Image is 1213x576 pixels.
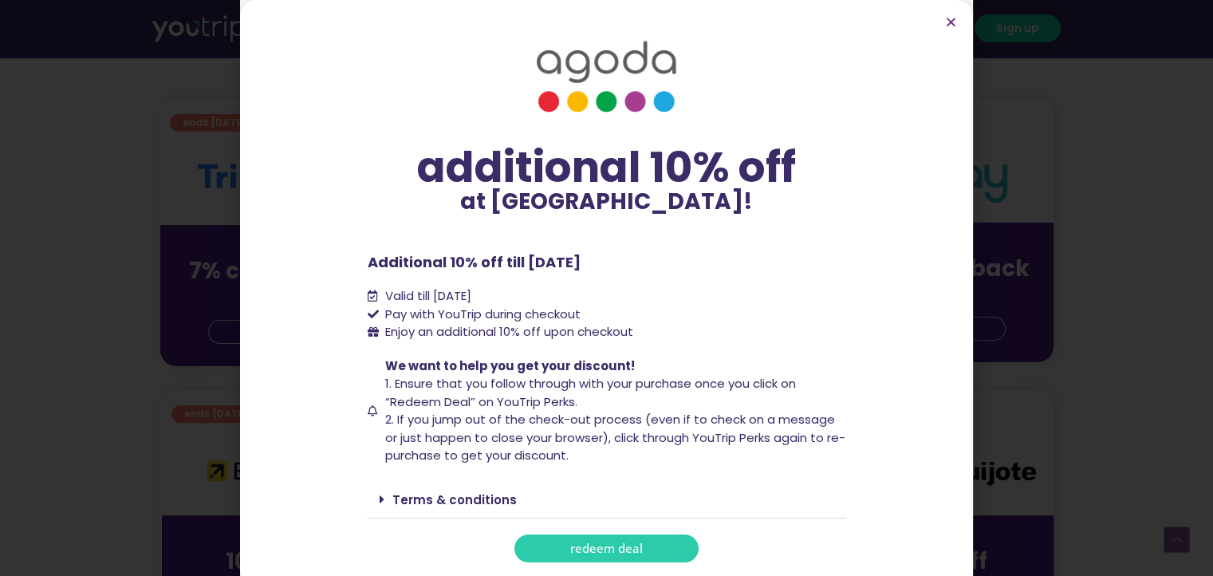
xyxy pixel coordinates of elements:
a: Terms & conditions [392,491,517,508]
span: We want to help you get your discount! [385,357,635,374]
span: 1. Ensure that you follow through with your purchase once you click on “Redeem Deal” on YouTrip P... [385,375,796,410]
a: redeem deal [514,535,699,562]
p: at [GEOGRAPHIC_DATA]! [368,191,846,213]
span: Pay with YouTrip during checkout [381,306,581,324]
div: additional 10% off [368,144,846,191]
span: 2. If you jump out of the check-out process (even if to check on a message or just happen to clos... [385,411,845,464]
span: redeem deal [570,542,643,554]
span: Valid till [DATE] [381,287,471,306]
span: Enjoy an additional 10% off upon checkout [385,323,633,340]
a: Close [945,16,957,28]
div: Terms & conditions [368,481,846,519]
p: Additional 10% off till [DATE] [368,251,846,273]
